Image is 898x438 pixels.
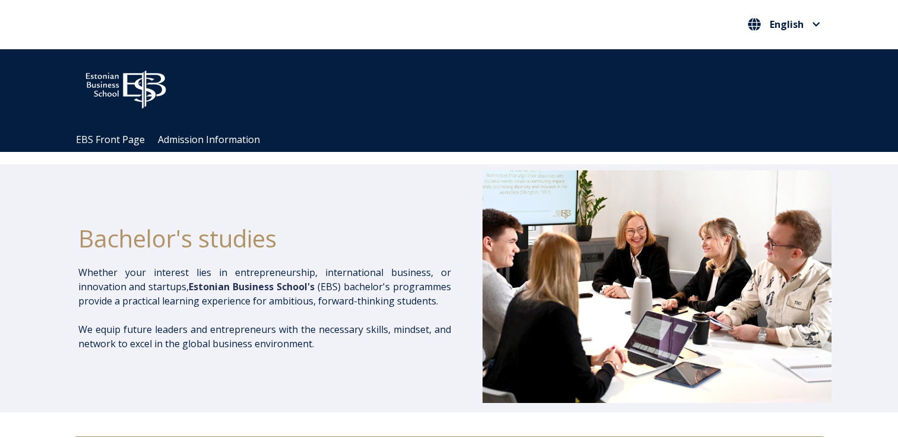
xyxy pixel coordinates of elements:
div: Navigation Menu [69,128,841,152]
img: Bachelor's at EBS [483,170,832,403]
button: English [745,15,823,34]
span: English [770,20,804,29]
nav: Select your language [745,15,823,34]
p: Whether your interest lies in entrepreneurship, international business, or innovation and startup... [78,265,451,308]
img: ebs_logo2016_white [75,61,176,112]
h1: Bachelor's studies [78,224,451,253]
span: Estonian Business School's [189,280,315,293]
a: Admission Information [158,133,260,146]
span: Community for Growth and Resp [405,82,551,95]
a: EBS Front Page [76,133,145,146]
p: We equip future leaders and entrepreneurs with the necessary skills, mindset, and network to exce... [78,322,451,351]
